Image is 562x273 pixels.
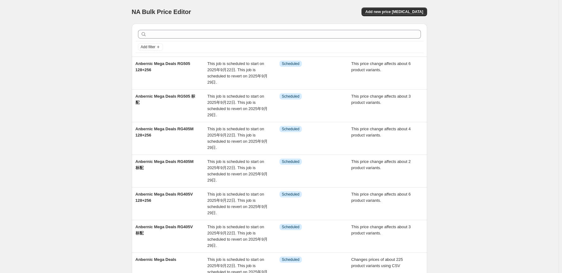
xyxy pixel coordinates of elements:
span: This job is scheduled to start on 2025年9月22日. This job is scheduled to revert on 2025年9月29日. [207,192,268,215]
span: This job is scheduled to start on 2025年9月22日. This job is scheduled to revert on 2025年9月29日. [207,224,268,248]
span: Changes prices of about 225 product variants using CSV [351,257,403,268]
span: This job is scheduled to start on 2025年9月22日. This job is scheduled to revert on 2025年9月29日. [207,127,268,150]
span: Scheduled [282,192,300,197]
span: Anbernic Mega Deals RG405V 标配 [136,224,193,235]
span: Scheduled [282,94,300,99]
span: Scheduled [282,159,300,164]
span: This price change affects about 3 product variants. [351,94,411,105]
span: Anbernic Mega Deals RG505 128+256 [136,61,190,72]
span: This job is scheduled to start on 2025年9月22日. This job is scheduled to revert on 2025年9月29日. [207,159,268,183]
span: This price change affects about 4 product variants. [351,127,411,137]
span: This price change affects about 6 product variants. [351,192,411,203]
button: Add filter [138,43,163,51]
span: Anbernic Mega Deals RG405M 128+256 [136,127,194,137]
span: Anbernic Mega Deals RG405V 128+256 [136,192,193,203]
span: This price change affects about 6 product variants. [351,61,411,72]
span: NA Bulk Price Editor [132,8,191,15]
span: Add filter [141,44,155,49]
span: This price change affects about 2 product variants. [351,159,411,170]
span: Scheduled [282,61,300,66]
span: Anbernic Mega Deals [136,257,177,262]
button: Add new price [MEDICAL_DATA] [362,7,427,16]
span: Add new price [MEDICAL_DATA] [365,9,423,14]
span: This price change affects about 3 product variants. [351,224,411,235]
span: Anbernic Mega Deals RG505 标配 [136,94,196,105]
span: This job is scheduled to start on 2025年9月22日. This job is scheduled to revert on 2025年9月29日. [207,61,268,85]
span: Scheduled [282,224,300,229]
span: Scheduled [282,127,300,132]
span: Scheduled [282,257,300,262]
span: This job is scheduled to start on 2025年9月22日. This job is scheduled to revert on 2025年9月29日. [207,94,268,117]
span: Anbernic Mega Deals RG405M 标配 [136,159,194,170]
